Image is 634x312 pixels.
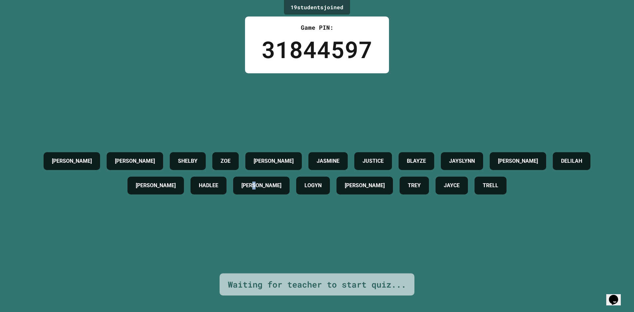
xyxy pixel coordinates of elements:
[254,157,294,165] h4: [PERSON_NAME]
[407,157,426,165] h4: BLAYZE
[136,182,176,190] h4: [PERSON_NAME]
[561,157,582,165] h4: DELILAH
[228,278,406,291] div: Waiting for teacher to start quiz...
[483,182,498,190] h4: TRELL
[221,157,230,165] h4: ZOE
[363,157,384,165] h4: JUSTICE
[115,157,155,165] h4: [PERSON_NAME]
[178,157,197,165] h4: SHELBY
[199,182,218,190] h4: HADLEE
[52,157,92,165] h4: [PERSON_NAME]
[304,182,322,190] h4: LOGYN
[498,157,538,165] h4: [PERSON_NAME]
[606,286,627,305] iframe: chat widget
[449,157,475,165] h4: JAYSLYNN
[241,182,281,190] h4: [PERSON_NAME]
[262,23,372,32] div: Game PIN:
[317,157,339,165] h4: JASMINE
[444,182,460,190] h4: JAYCE
[262,32,372,67] div: 31844597
[408,182,421,190] h4: TREY
[345,182,385,190] h4: [PERSON_NAME]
